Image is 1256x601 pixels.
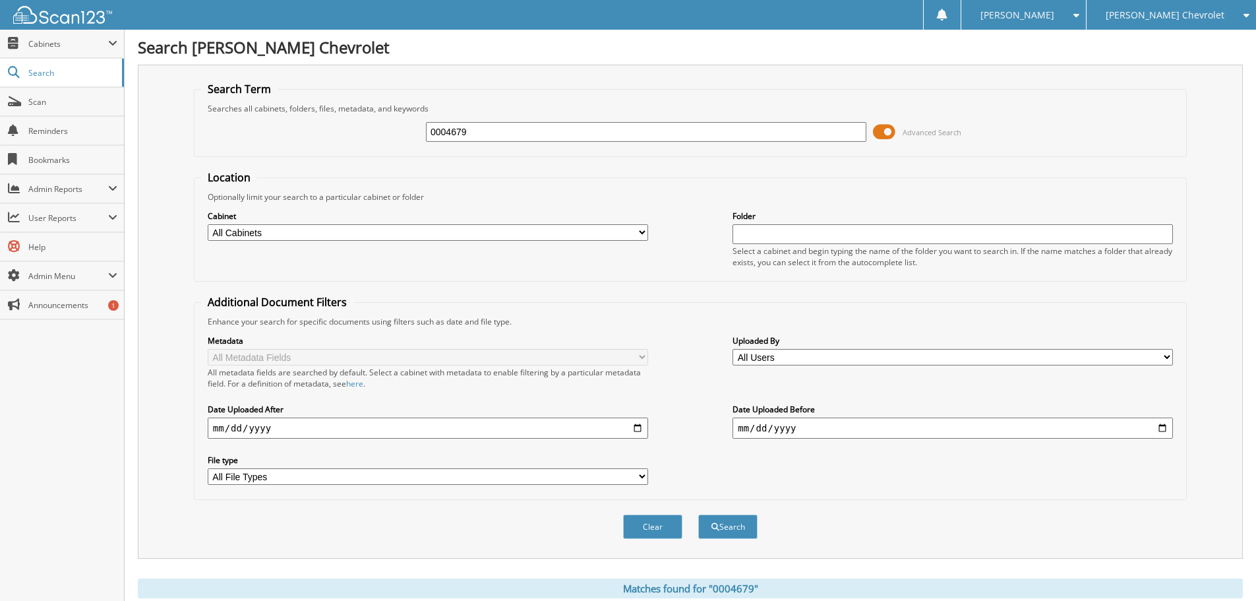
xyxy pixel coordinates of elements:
[28,212,108,224] span: User Reports
[208,367,648,389] div: All metadata fields are searched by default. Select a cabinet with metadata to enable filtering b...
[138,579,1243,598] div: Matches found for "0004679"
[208,418,648,439] input: start
[108,300,119,311] div: 1
[28,154,117,166] span: Bookmarks
[28,96,117,108] span: Scan
[28,183,108,195] span: Admin Reports
[208,210,648,222] label: Cabinet
[201,316,1180,327] div: Enhance your search for specific documents using filters such as date and file type.
[201,82,278,96] legend: Search Term
[698,515,758,539] button: Search
[346,378,363,389] a: here
[201,191,1180,203] div: Optionally limit your search to a particular cabinet or folder
[980,11,1054,19] span: [PERSON_NAME]
[28,300,117,311] span: Announcements
[733,335,1173,346] label: Uploaded By
[623,515,682,539] button: Clear
[138,36,1243,58] h1: Search [PERSON_NAME] Chevrolet
[208,404,648,415] label: Date Uploaded After
[28,67,115,79] span: Search
[1106,11,1224,19] span: [PERSON_NAME] Chevrolet
[903,127,961,137] span: Advanced Search
[28,241,117,253] span: Help
[733,404,1173,415] label: Date Uploaded Before
[208,335,648,346] label: Metadata
[201,103,1180,114] div: Searches all cabinets, folders, files, metadata, and keywords
[733,245,1173,268] div: Select a cabinet and begin typing the name of the folder you want to search in. If the name match...
[733,210,1173,222] label: Folder
[208,455,648,466] label: File type
[201,295,353,309] legend: Additional Document Filters
[733,418,1173,439] input: end
[28,125,117,137] span: Reminders
[201,170,257,185] legend: Location
[13,6,112,24] img: scan123-logo-white.svg
[28,38,108,49] span: Cabinets
[28,270,108,282] span: Admin Menu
